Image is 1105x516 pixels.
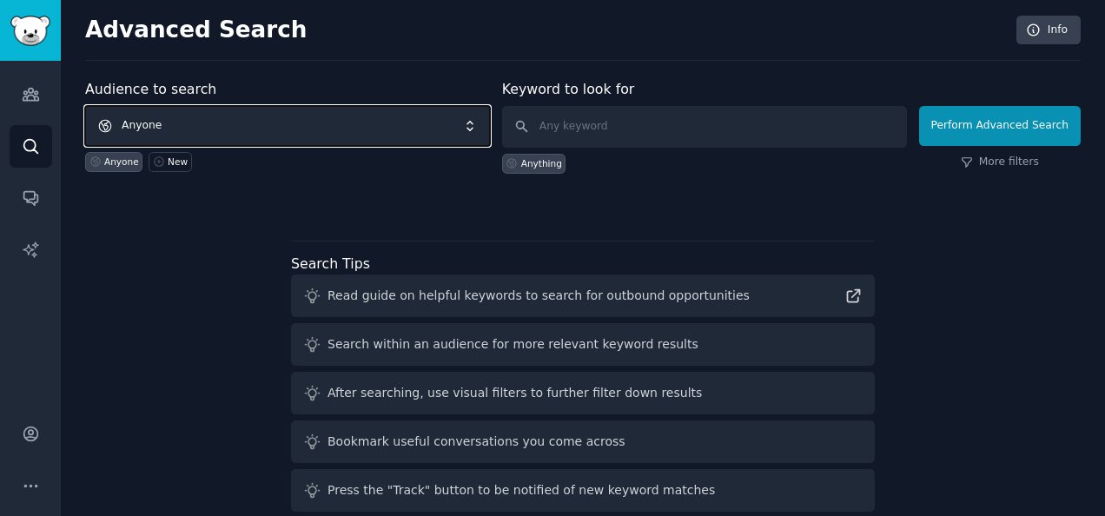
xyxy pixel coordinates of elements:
[328,287,750,305] div: Read guide on helpful keywords to search for outbound opportunities
[168,155,188,168] div: New
[291,255,370,272] label: Search Tips
[85,106,490,146] button: Anyone
[85,81,216,97] label: Audience to search
[104,155,139,168] div: Anyone
[149,152,191,172] a: New
[521,157,562,169] div: Anything
[328,335,698,354] div: Search within an audience for more relevant keyword results
[85,17,1007,44] h2: Advanced Search
[961,155,1039,170] a: More filters
[328,481,715,499] div: Press the "Track" button to be notified of new keyword matches
[10,16,50,46] img: GummySearch logo
[328,433,625,451] div: Bookmark useful conversations you come across
[502,106,907,148] input: Any keyword
[328,384,702,402] div: After searching, use visual filters to further filter down results
[502,81,635,97] label: Keyword to look for
[919,106,1081,146] button: Perform Advanced Search
[1016,16,1081,45] a: Info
